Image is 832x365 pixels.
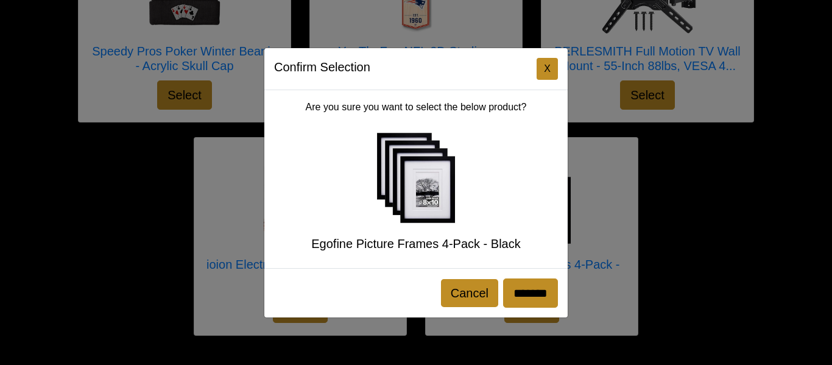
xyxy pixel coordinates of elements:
[274,58,370,76] h5: Confirm Selection
[537,58,558,80] button: Close
[441,279,498,307] button: Cancel
[367,129,465,227] img: Egofine Picture Frames 4-Pack - Black
[264,90,568,268] div: Are you sure you want to select the below product?
[274,236,558,251] h5: Egofine Picture Frames 4-Pack - Black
